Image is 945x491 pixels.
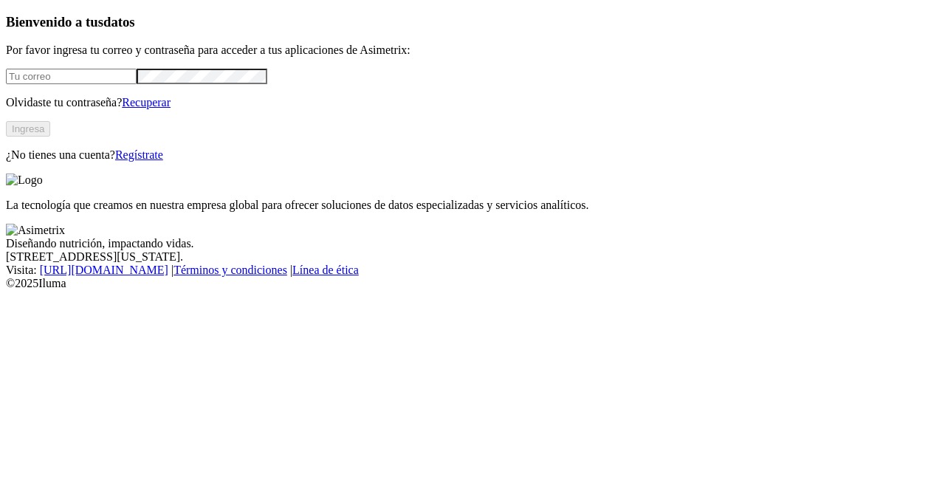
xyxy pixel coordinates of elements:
[6,174,43,187] img: Logo
[115,148,163,161] a: Regístrate
[6,237,939,250] div: Diseñando nutrición, impactando vidas.
[173,264,287,276] a: Términos y condiciones
[6,96,939,109] p: Olvidaste tu contraseña?
[6,277,939,290] div: © 2025 Iluma
[6,224,65,237] img: Asimetrix
[6,199,939,212] p: La tecnología que creamos en nuestra empresa global para ofrecer soluciones de datos especializad...
[6,69,137,84] input: Tu correo
[292,264,359,276] a: Línea de ética
[6,121,50,137] button: Ingresa
[6,148,939,162] p: ¿No tienes una cuenta?
[6,264,939,277] div: Visita : | |
[103,14,135,30] span: datos
[6,14,939,30] h3: Bienvenido a tus
[122,96,171,109] a: Recuperar
[6,44,939,57] p: Por favor ingresa tu correo y contraseña para acceder a tus aplicaciones de Asimetrix:
[6,250,939,264] div: [STREET_ADDRESS][US_STATE].
[40,264,168,276] a: [URL][DOMAIN_NAME]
